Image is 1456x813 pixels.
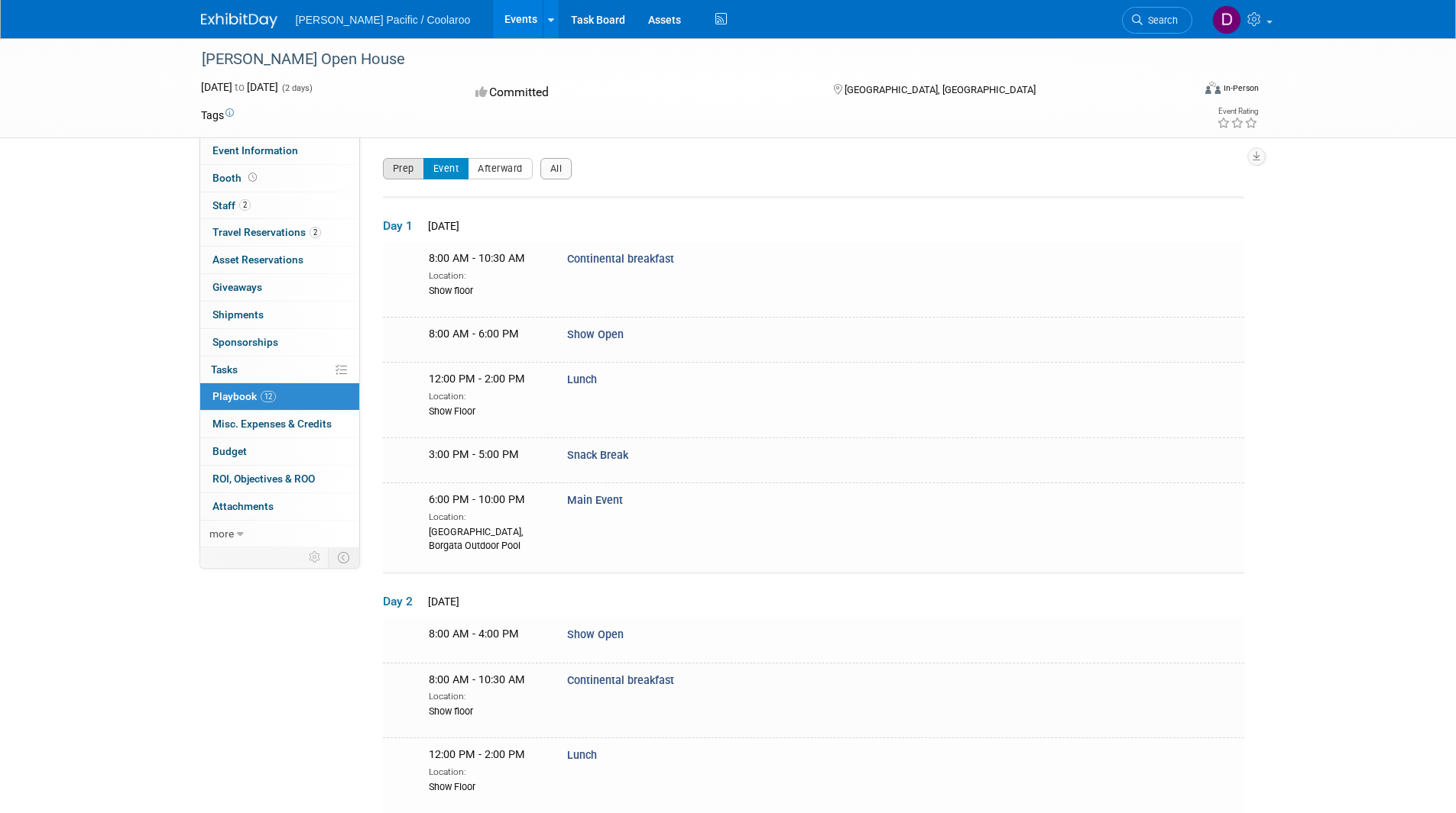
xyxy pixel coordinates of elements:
[567,628,624,641] span: Show Open
[200,165,359,192] a: Booth
[212,144,298,156] span: Event Information
[383,158,424,179] button: Prep
[280,83,313,93] span: (2 days)
[429,493,525,506] span: 6:00 PM - 10:00 PM
[200,137,359,164] a: Event Information
[429,524,544,553] div: [GEOGRAPHIC_DATA], Borgata Outdoor Pool
[567,674,674,687] span: Continental breakfast
[200,329,359,356] a: Sponsorships
[212,418,332,430] span: Misc. Expenses & Credits
[200,438,359,465] a: Budget
[423,158,469,179] button: Event
[383,218,421,234] span: Day 1
[1102,79,1260,102] div: Event Format
[471,79,809,106] div: Committed
[567,449,628,462] span: Snack Break
[383,593,421,610] span: Day 2
[429,327,519,340] span: 8:00 AM - 6:00 PM
[196,46,1169,73] div: [PERSON_NAME] Open House
[200,383,359,410] a: Playbook12
[845,84,1036,95] span: [GEOGRAPHIC_DATA], [GEOGRAPHIC_DATA]
[212,253,303,266] span: Asset Reservations
[429,448,519,461] span: 3:00 PM - 5:00 PM
[567,373,597,386] span: Lunch
[200,274,359,301] a: Giveaways
[429,508,544,524] div: Location:
[212,445,247,457] span: Budget
[429,388,544,403] div: Location:
[429,703,544,718] div: Show floor
[468,158,533,179] button: Afterward
[1205,82,1221,94] img: Format-Inperson.png
[296,14,471,26] span: [PERSON_NAME] Pacific / Coolaroo
[200,219,359,246] a: Travel Reservations2
[201,108,234,123] td: Tags
[1122,7,1192,34] a: Search
[1217,108,1258,115] div: Event Rating
[567,253,674,266] span: Continental breakfast
[212,199,251,211] span: Staff
[200,302,359,328] a: Shipments
[200,192,359,219] a: Staff2
[200,356,359,383] a: Tasks
[201,81,278,93] span: [DATE] [DATE]
[201,13,277,28] img: ExhibitDay
[209,527,234,540] span: more
[211,363,238,376] span: Tasks
[200,493,359,520] a: Attachments
[540,158,572,179] button: All
[200,521,359,547] a: more
[212,390,276,402] span: Playbook
[310,227,321,238] span: 2
[429,252,525,265] span: 8:00 AM - 10:30 AM
[200,466,359,492] a: ROI, Objectives & ROO
[429,673,525,686] span: 8:00 AM - 10:30 AM
[212,226,321,238] span: Travel Reservations
[429,779,544,794] div: Show Floor
[212,172,260,184] span: Booth
[429,267,544,282] div: Location:
[567,749,597,762] span: Lunch
[429,627,519,640] span: 8:00 AM - 4:00 PM
[200,247,359,273] a: Asset Reservations
[1223,82,1259,94] div: In-Person
[423,220,459,232] span: [DATE]
[429,688,544,703] div: Location:
[232,81,247,93] span: to
[200,411,359,437] a: Misc. Expenses & Credits
[261,391,276,402] span: 12
[245,172,260,183] span: Booth not reserved yet
[212,336,278,348] span: Sponsorships
[429,763,544,779] div: Location:
[423,595,459,608] span: [DATE]
[429,373,525,386] span: 12:00 PM - 2:00 PM
[429,748,525,761] span: 12:00 PM - 2:00 PM
[212,473,315,485] span: ROI, Objectives & ROO
[429,403,544,418] div: Show Floor
[239,199,251,211] span: 2
[212,308,264,321] span: Shipments
[567,328,624,341] span: Show Open
[567,494,623,507] span: Main Event
[302,547,329,567] td: Personalize Event Tab Strip
[1212,5,1241,34] img: Derek Johnson
[429,282,544,298] div: Show floor
[212,281,262,293] span: Giveaways
[212,500,274,512] span: Attachments
[328,547,359,567] td: Toggle Event Tabs
[1143,15,1178,26] span: Search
